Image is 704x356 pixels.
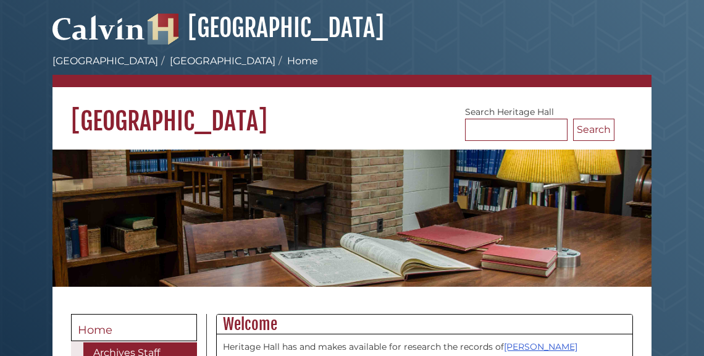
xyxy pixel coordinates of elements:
img: Calvin [52,10,145,44]
a: Calvin University [52,28,145,40]
button: Search [573,119,614,141]
nav: breadcrumb [52,54,652,87]
h1: [GEOGRAPHIC_DATA] [52,87,652,137]
a: [GEOGRAPHIC_DATA] [52,55,158,67]
a: [GEOGRAPHIC_DATA] [170,55,275,67]
a: Home [71,314,197,341]
img: Hekman Library Logo [148,14,178,44]
h2: Welcome [217,315,632,334]
a: [GEOGRAPHIC_DATA] [148,12,384,43]
li: Home [275,54,318,69]
span: Home [78,323,112,337]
